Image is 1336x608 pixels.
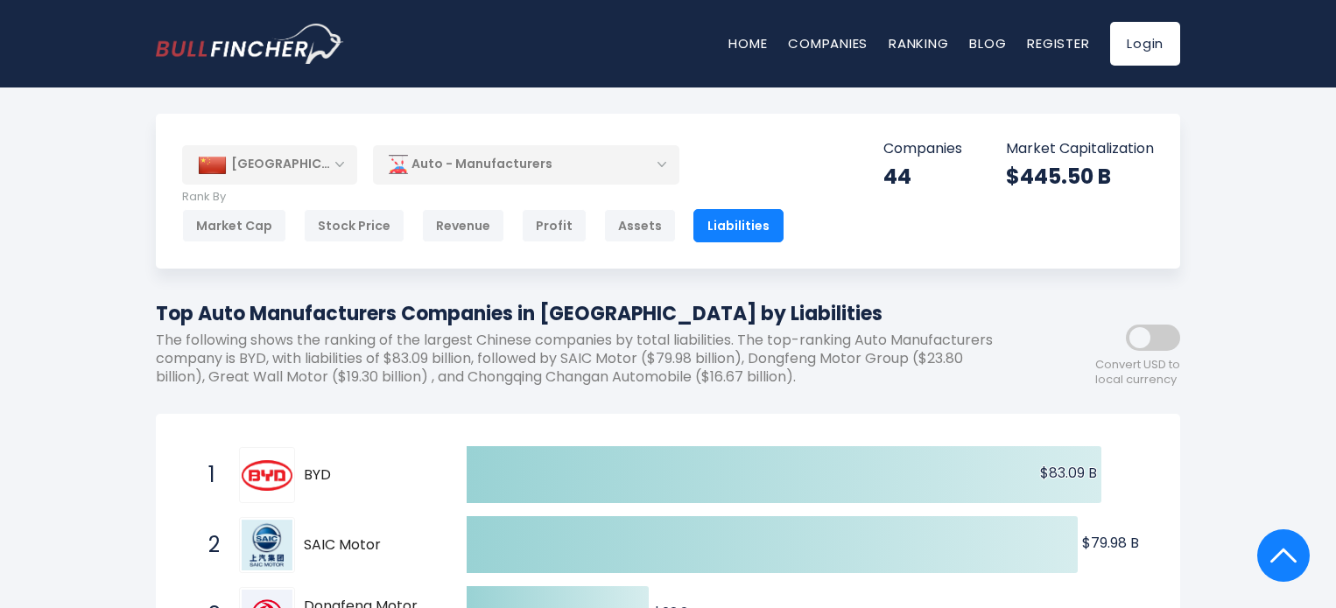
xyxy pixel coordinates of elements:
[1082,533,1139,553] text: $79.98 B
[156,24,344,64] a: Go to homepage
[304,536,436,555] span: SAIC Motor
[693,209,784,242] div: Liabilities
[522,209,587,242] div: Profit
[182,190,784,205] p: Rank By
[156,332,1023,386] p: The following shows the ranking of the largest Chinese companies by total liabilities. The top-ra...
[604,209,676,242] div: Assets
[883,163,962,190] div: 44
[1040,463,1097,483] text: $83.09 B
[242,460,292,492] img: BYD
[373,144,679,185] div: Auto - Manufacturers
[156,299,1023,328] h1: Top Auto Manufacturers Companies in [GEOGRAPHIC_DATA] by Liabilities
[182,209,286,242] div: Market Cap
[728,34,767,52] a: Home
[200,530,217,560] span: 2
[1006,163,1154,190] div: $445.50 B
[304,466,436,485] span: BYD
[156,24,344,64] img: bullfincher logo
[304,209,404,242] div: Stock Price
[1006,140,1154,158] p: Market Capitalization
[969,34,1006,52] a: Blog
[422,209,504,242] div: Revenue
[1110,22,1180,66] a: Login
[889,34,948,52] a: Ranking
[1095,358,1180,388] span: Convert USD to local currency
[242,520,292,570] img: SAIC Motor
[182,145,357,184] div: [GEOGRAPHIC_DATA]
[1027,34,1089,52] a: Register
[200,460,217,490] span: 1
[883,140,962,158] p: Companies
[788,34,868,52] a: Companies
